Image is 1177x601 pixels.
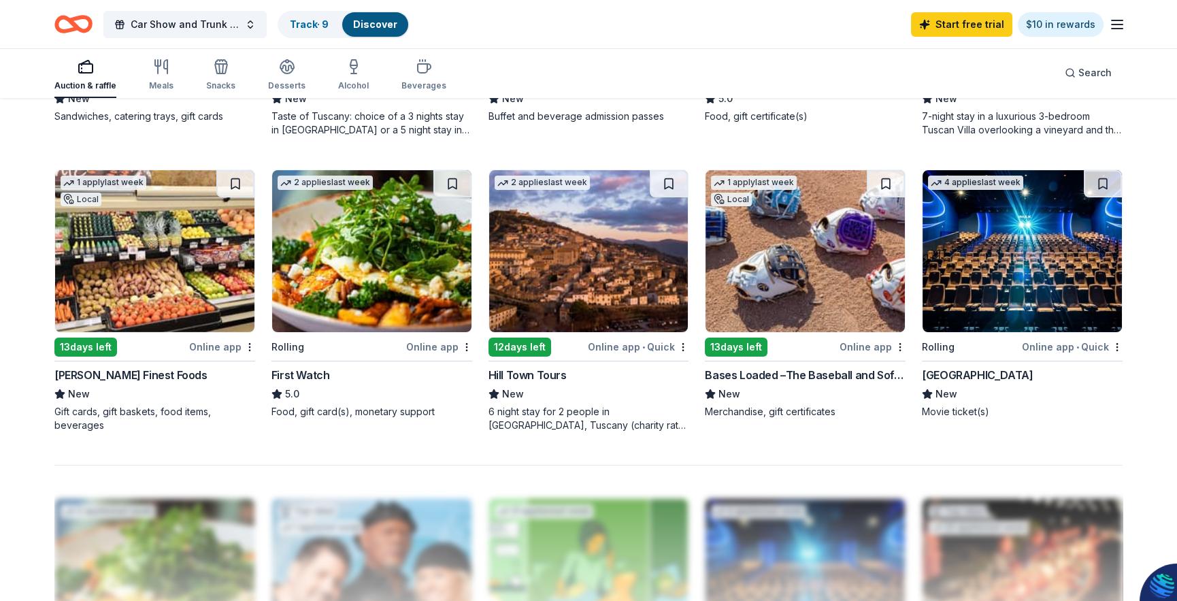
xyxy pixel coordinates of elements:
[1054,59,1123,86] button: Search
[922,339,955,355] div: Rolling
[206,80,235,91] div: Snacks
[705,405,906,419] div: Merchandise, gift certificates
[68,386,90,402] span: New
[718,91,733,107] span: 5.0
[705,110,906,123] div: Food, gift certificate(s)
[840,338,906,355] div: Online app
[189,338,255,355] div: Online app
[923,170,1122,332] img: Image for Cinépolis
[61,176,146,190] div: 1 apply last week
[131,16,239,33] span: Car Show and Trunk or Treat Family Zone
[68,91,90,107] span: New
[705,169,906,419] a: Image for Bases Loaded –The Baseball and Softball Superstore1 applylast weekLocal13days leftOnlin...
[54,110,255,123] div: Sandwiches, catering trays, gift cards
[54,367,208,383] div: [PERSON_NAME] Finest Foods
[488,367,567,383] div: Hill Town Tours
[290,18,329,30] a: Track· 9
[54,405,255,432] div: Gift cards, gift baskets, food items, beverages
[705,338,767,357] div: 13 days left
[206,53,235,98] button: Snacks
[488,169,689,432] a: Image for Hill Town Tours 2 applieslast week12days leftOnline app•QuickHill Town ToursNew6 night ...
[935,386,957,402] span: New
[103,11,267,38] button: Car Show and Trunk or Treat Family Zone
[54,53,116,98] button: Auction & raffle
[285,91,307,107] span: New
[271,339,304,355] div: Rolling
[922,367,1033,383] div: [GEOGRAPHIC_DATA]
[268,80,305,91] div: Desserts
[271,169,472,419] a: Image for First Watch2 applieslast weekRollingOnline appFirst Watch5.0Food, gift card(s), monetar...
[271,110,472,137] div: Taste of Tuscany: choice of a 3 nights stay in [GEOGRAPHIC_DATA] or a 5 night stay in [GEOGRAPHIC...
[54,8,93,40] a: Home
[406,338,472,355] div: Online app
[278,11,410,38] button: Track· 9Discover
[911,12,1012,37] a: Start free trial
[149,53,173,98] button: Meals
[922,169,1123,419] a: Image for Cinépolis4 applieslast weekRollingOnline app•Quick[GEOGRAPHIC_DATA]NewMovie ticket(s)
[401,80,446,91] div: Beverages
[285,386,299,402] span: 5.0
[935,91,957,107] span: New
[495,176,590,190] div: 2 applies last week
[488,338,551,357] div: 12 days left
[338,53,369,98] button: Alcohol
[271,367,330,383] div: First Watch
[706,170,905,332] img: Image for Bases Loaded –The Baseball and Softball Superstore
[271,405,472,419] div: Food, gift card(s), monetary support
[488,405,689,432] div: 6 night stay for 2 people in [GEOGRAPHIC_DATA], Tuscany (charity rate is $1380; retails at $2200;...
[711,193,752,206] div: Local
[489,170,689,332] img: Image for Hill Town Tours
[711,176,797,190] div: 1 apply last week
[353,18,397,30] a: Discover
[502,386,524,402] span: New
[922,110,1123,137] div: 7-night stay in a luxurious 3-bedroom Tuscan Villa overlooking a vineyard and the ancient walled ...
[1078,65,1112,81] span: Search
[1076,342,1079,353] span: •
[272,170,471,332] img: Image for First Watch
[928,176,1023,190] div: 4 applies last week
[61,193,101,206] div: Local
[54,80,116,91] div: Auction & raffle
[54,169,255,432] a: Image for Jensen’s Finest Foods1 applylast weekLocal13days leftOnline app[PERSON_NAME] Finest Foo...
[278,176,373,190] div: 2 applies last week
[588,338,689,355] div: Online app Quick
[401,53,446,98] button: Beverages
[642,342,645,353] span: •
[488,110,689,123] div: Buffet and beverage admission passes
[149,80,173,91] div: Meals
[718,386,740,402] span: New
[1022,338,1123,355] div: Online app Quick
[502,91,524,107] span: New
[1018,12,1104,37] a: $10 in rewards
[338,80,369,91] div: Alcohol
[268,53,305,98] button: Desserts
[922,405,1123,419] div: Movie ticket(s)
[54,338,117,357] div: 13 days left
[55,170,254,332] img: Image for Jensen’s Finest Foods
[705,367,906,383] div: Bases Loaded –The Baseball and Softball Superstore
